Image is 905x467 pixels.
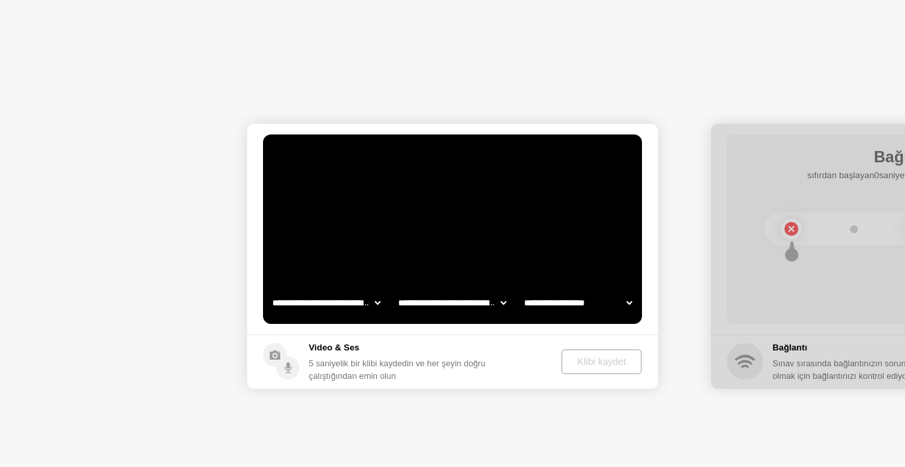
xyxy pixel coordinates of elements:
button: Klibi kaydet [561,349,642,374]
select: Available cameras [270,289,383,316]
div: Klibi kaydet [566,356,637,367]
select: Available speakers [396,289,509,316]
h5: Video & Ses [309,341,486,354]
select: Available microphones [521,289,635,316]
div: 5 saniyelik bir klibi kaydedin ve her şeyin doğru çalıştığından emin olun [309,357,486,382]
